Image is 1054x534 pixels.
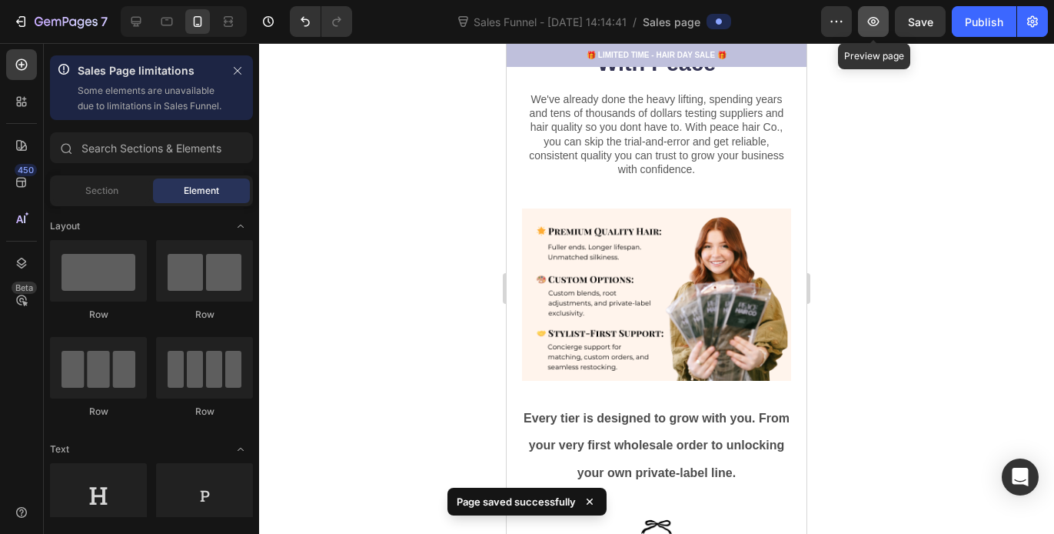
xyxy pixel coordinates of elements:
[101,12,108,31] p: 7
[633,14,637,30] span: /
[12,282,37,294] div: Beta
[50,405,147,419] div: Row
[507,43,806,534] iframe: Design area
[228,437,253,462] span: Toggle open
[78,83,222,114] p: Some elements are unavailable due to limitations in Sales Funnel.
[470,14,630,30] span: Sales Funnel - [DATE] 14:14:41
[78,62,222,80] p: Sales Page limitations
[457,494,576,509] p: Page saved successfully
[895,6,946,37] button: Save
[908,15,933,28] span: Save
[643,14,700,30] span: Sales page
[965,14,1003,30] div: Publish
[50,308,147,322] div: Row
[50,132,253,163] input: Search Sections & Elements
[50,219,80,233] span: Layout
[156,405,253,419] div: Row
[15,164,37,176] div: 450
[50,442,69,456] span: Text
[85,184,118,198] span: Section
[228,214,253,239] span: Toggle open
[156,308,253,322] div: Row
[952,6,1016,37] button: Publish
[290,6,352,37] div: Undo/Redo
[6,6,115,37] button: 7
[1002,459,1039,496] div: Open Intercom Messenger
[184,184,219,198] span: Element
